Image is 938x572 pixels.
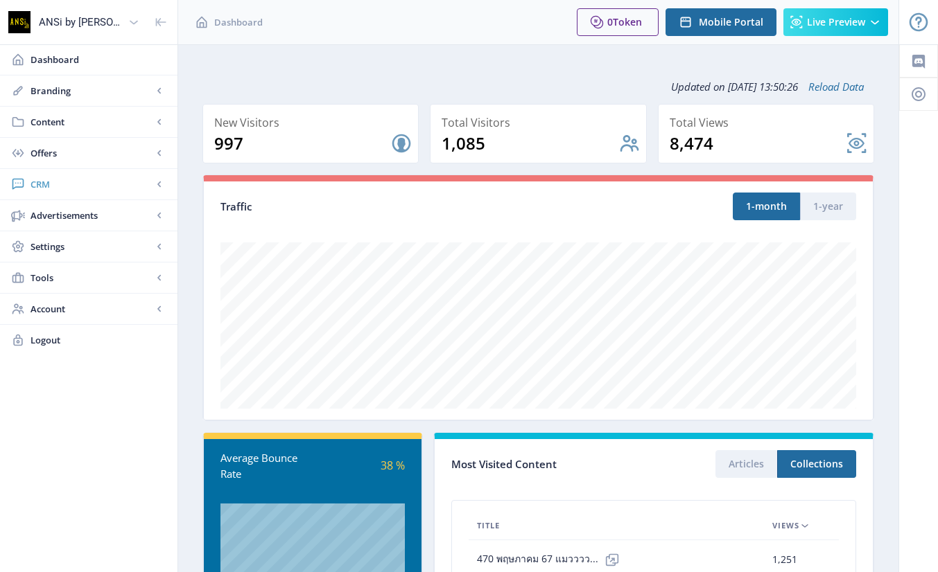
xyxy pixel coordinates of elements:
span: Token [613,15,642,28]
span: Advertisements [31,208,153,222]
div: New Visitors [214,113,412,132]
div: ANSi by [PERSON_NAME] [39,7,123,37]
span: 1,251 [772,551,797,568]
div: Most Visited Content [451,454,654,475]
div: Average Bounce Rate [220,450,313,481]
span: Live Preview [807,17,865,28]
button: 1-month [733,193,800,220]
button: Mobile Portal [666,8,776,36]
span: Views [772,517,799,534]
button: 0Token [577,8,659,36]
img: properties.app_icon.png [8,11,31,33]
span: Branding [31,84,153,98]
div: Traffic [220,199,539,215]
span: Logout [31,333,166,347]
span: Settings [31,240,153,253]
span: Offers [31,146,153,160]
span: CRM [31,177,153,191]
div: Updated on [DATE] 13:50:26 [202,69,874,104]
span: Dashboard [214,15,263,29]
div: 997 [214,132,390,154]
span: Account [31,302,153,316]
span: Dashboard [31,53,166,66]
span: Mobile Portal [699,17,763,28]
span: Tools [31,271,153,285]
div: Total Visitors [442,113,640,132]
span: Content [31,115,153,129]
span: 38 % [381,458,405,473]
button: Collections [777,450,856,478]
button: 1-year [800,193,856,220]
span: Title [477,517,500,534]
button: Articles [715,450,777,478]
div: 8,474 [670,132,846,154]
div: Total Views [670,113,868,132]
div: 1,085 [442,132,618,154]
button: Live Preview [783,8,888,36]
a: Reload Data [798,80,864,93]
